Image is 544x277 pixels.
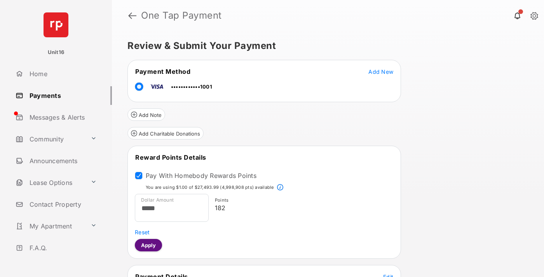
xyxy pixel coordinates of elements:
[12,108,112,127] a: Messages & Alerts
[135,153,206,161] span: Reward Points Details
[171,84,212,90] span: ••••••••••••1001
[146,184,274,191] p: You are using $1.00 of $27,493.99 (4,998,908 pts) available
[12,130,87,148] a: Community
[135,239,162,251] button: Apply
[44,12,68,37] img: svg+xml;base64,PHN2ZyB4bWxucz0iaHR0cDovL3d3dy53My5vcmcvMjAwMC9zdmciIHdpZHRoPSI2NCIgaGVpZ2h0PSI2NC...
[12,152,112,170] a: Announcements
[12,217,87,235] a: My Apartment
[48,49,65,56] p: Unit16
[215,203,391,213] p: 182
[141,11,222,20] strong: One Tap Payment
[127,41,522,51] h5: Review & Submit Your Payment
[12,173,87,192] a: Lease Options
[215,197,391,204] p: Points
[146,172,256,179] label: Pay With Homebody Rewards Points
[12,64,112,83] a: Home
[127,108,165,121] button: Add Note
[12,239,112,257] a: F.A.Q.
[368,68,393,75] button: Add New
[135,68,190,75] span: Payment Method
[12,195,112,214] a: Contact Property
[12,86,112,105] a: Payments
[127,127,204,139] button: Add Charitable Donations
[135,228,150,236] button: Reset
[135,229,150,235] span: Reset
